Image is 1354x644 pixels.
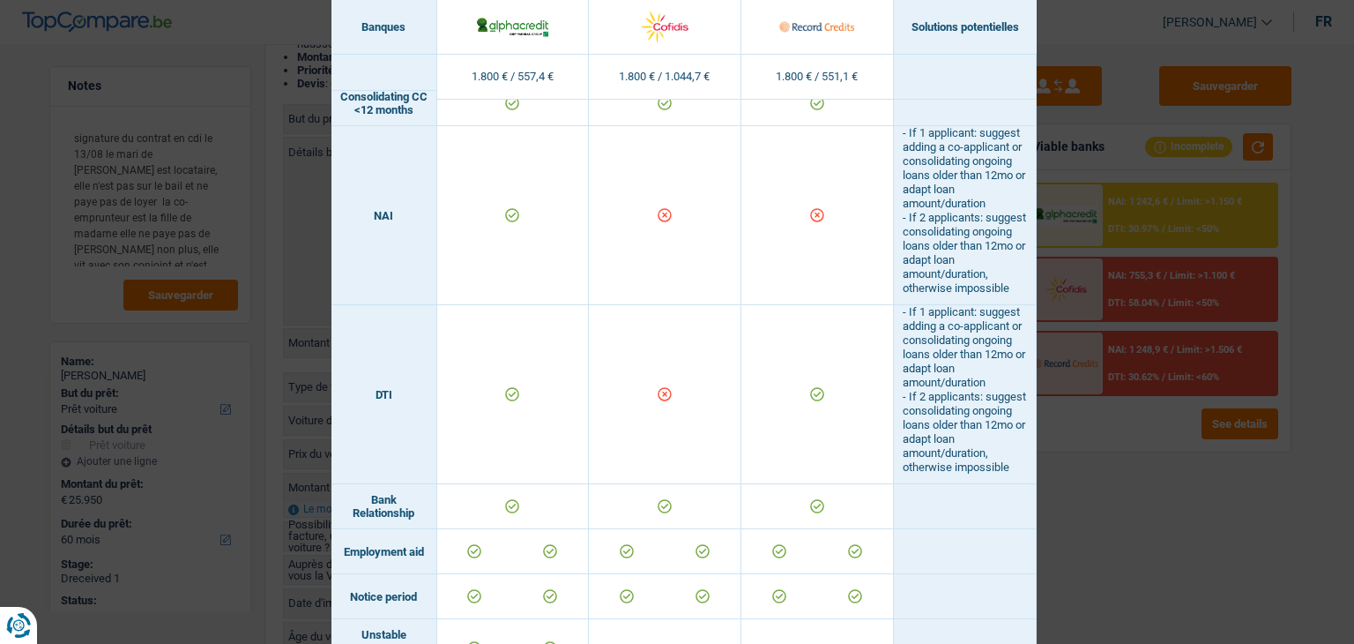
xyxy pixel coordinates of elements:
td: 1.800 € / 551,1 € [741,55,894,100]
td: Notice period [331,574,437,619]
img: AlphaCredit [475,15,550,38]
td: Bank Relationship [331,484,437,529]
td: - If 1 applicant: suggest adding a co-applicant or consolidating ongoing loans older than 12mo or... [894,305,1037,484]
img: Record Credits [779,8,854,46]
td: 1.800 € / 1.044,7 € [589,55,741,100]
img: Cofidis [627,8,702,46]
td: 1.800 € / 557,4 € [437,55,590,100]
td: NAI [331,126,437,305]
td: DTI [331,305,437,484]
td: Employment aid [331,529,437,574]
td: Consolidating CC <12 months [331,81,437,126]
td: - If 1 applicant: suggest adding a co-applicant or consolidating ongoing loans older than 12mo or... [894,126,1037,305]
